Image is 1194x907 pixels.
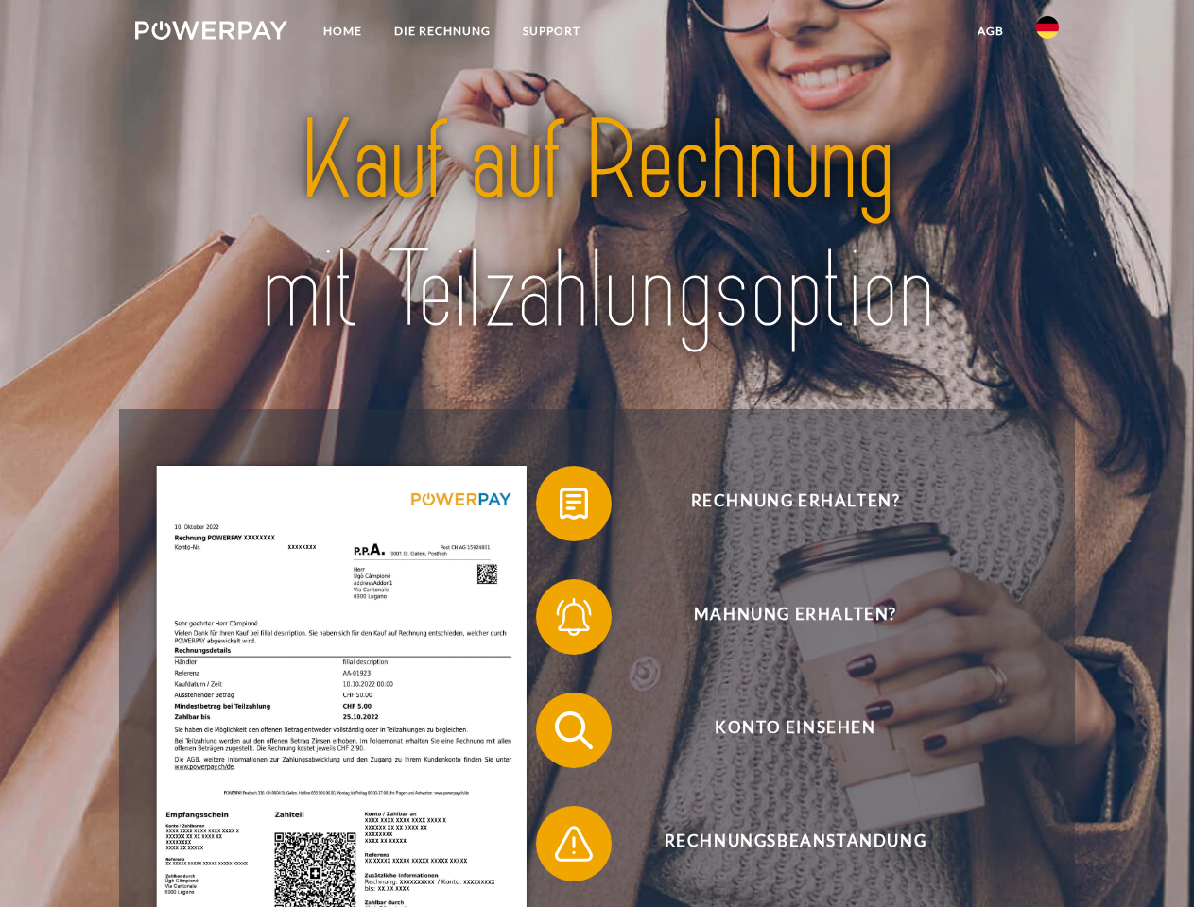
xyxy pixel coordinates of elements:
button: Rechnung erhalten? [536,466,1028,541]
span: Rechnung erhalten? [563,466,1027,541]
span: Rechnungsbeanstandung [563,806,1027,881]
img: de [1036,16,1059,39]
img: qb_bell.svg [550,593,597,641]
a: Home [307,14,378,48]
a: agb [961,14,1020,48]
img: qb_warning.svg [550,820,597,867]
button: Mahnung erhalten? [536,579,1028,655]
a: DIE RECHNUNG [378,14,507,48]
img: title-powerpay_de.svg [181,91,1013,362]
img: logo-powerpay-white.svg [135,21,287,40]
img: qb_search.svg [550,707,597,754]
a: SUPPORT [507,14,597,48]
button: Konto einsehen [536,693,1028,768]
span: Mahnung erhalten? [563,579,1027,655]
button: Rechnungsbeanstandung [536,806,1028,881]
img: qb_bill.svg [550,480,597,527]
span: Konto einsehen [563,693,1027,768]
